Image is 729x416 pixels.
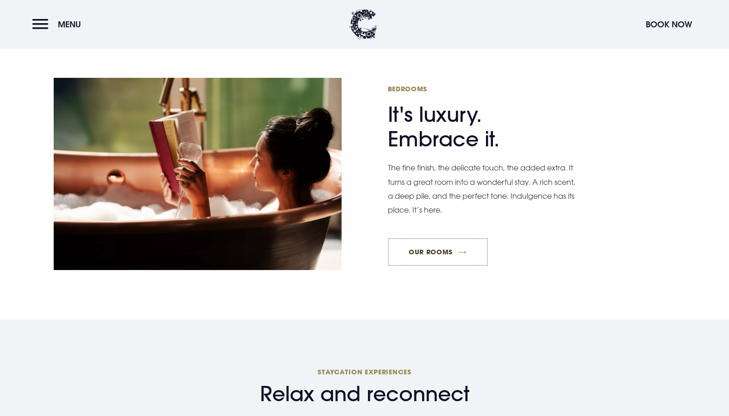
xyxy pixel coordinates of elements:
[48,367,681,376] span: Staycation experiences
[58,19,81,30] span: Menu
[641,14,697,34] button: Book Now
[349,9,377,39] img: Clandeboye Lodge
[388,84,568,151] h2: It's luxury. Embrace it.
[54,78,342,270] img: Clandeboye Lodge Hotel in Northern Ireland
[48,382,681,406] span: Relax and reconnect
[32,14,86,34] button: Menu
[388,161,578,217] p: The fine finish, the delicate touch, the added extra. It turns a great room into a wonderful stay...
[388,84,568,93] span: Bedrooms
[388,238,488,266] a: Our Rooms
